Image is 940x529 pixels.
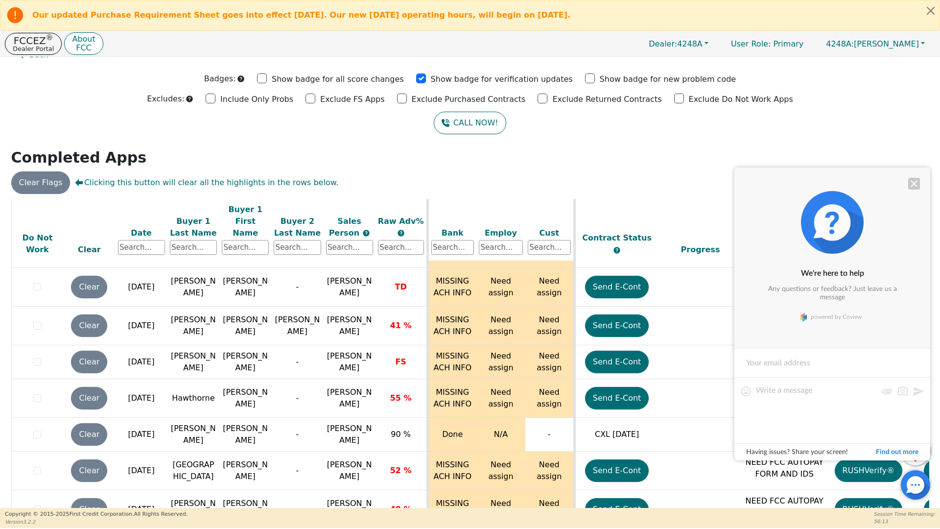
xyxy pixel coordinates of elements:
[14,232,61,256] div: Do Not Work
[116,418,167,452] td: [DATE]
[271,345,323,379] td: -
[64,32,103,55] button: AboutFCC
[585,387,649,409] button: Send E-Cont
[118,227,165,239] div: Date
[71,423,107,446] button: Clear
[427,379,476,418] td: MISSING ACH INFO
[271,379,323,418] td: -
[116,345,167,379] td: [DATE]
[638,36,719,51] button: Dealer:4248A
[922,0,940,21] button: Close alert
[585,314,649,337] button: Send E-Cont
[390,393,412,403] span: 55 %
[274,215,321,239] div: Buyer 2 Last Name
[219,490,271,529] td: [PERSON_NAME]
[835,459,902,482] button: RUSHVerify®
[11,171,70,194] button: Clear Flags
[826,39,919,48] span: [PERSON_NAME]
[116,452,167,490] td: [DATE]
[327,351,372,372] span: [PERSON_NAME]
[219,418,271,452] td: [PERSON_NAME]
[427,345,476,379] td: MISSING ACH INFO
[395,282,407,291] span: TD
[71,276,107,298] button: Clear
[649,39,677,48] span: Dealer:
[661,244,740,256] div: Progress
[167,307,219,345] td: [PERSON_NAME]
[13,36,54,46] p: FCCEZ
[835,498,902,521] button: RUSHVerify®
[32,10,570,20] b: Our updated Purchase Requirement Sheet goes into effect [DATE]. Our new [DATE] operating hours, w...
[71,459,107,482] button: Clear
[327,387,372,409] span: [PERSON_NAME]
[874,510,935,518] p: Session Time Remaining:
[222,240,269,255] input: Search...
[170,215,217,239] div: Buyer 1 Last Name
[71,314,107,337] button: Clear
[66,244,113,256] div: Clear
[390,505,412,514] span: 40 %
[874,518,935,525] p: 56:13
[327,276,372,297] span: [PERSON_NAME]
[390,466,412,475] span: 52 %
[745,457,824,480] p: NEED FCC AUTOPAY FORM AND IDS
[274,240,321,255] input: Search...
[525,452,574,490] td: Need assign
[476,345,525,379] td: Need assign
[585,459,649,482] button: Send E-Cont
[5,510,188,519] p: Copyright © 2015- 2025 First Credit Corporation.
[167,452,219,490] td: [GEOGRAPHIC_DATA]
[745,495,824,519] p: NEED FCC AUTOPAY FORM AND IDS
[13,46,54,52] p: Dealer Portal
[11,149,147,166] strong: Completed Apps
[476,268,525,307] td: Need assign
[476,452,525,490] td: Need assign
[329,216,362,237] span: Sales Person
[147,93,184,105] p: Excludes:
[219,379,271,418] td: [PERSON_NAME]
[271,307,323,345] td: [PERSON_NAME]
[71,351,107,373] button: Clear
[574,418,658,452] td: CXL [DATE]
[525,418,574,452] td: -
[118,240,165,255] input: Search...
[528,240,571,255] input: Search...
[431,73,573,85] p: Show badge for verification updates
[585,276,649,298] button: Send E-Cont
[427,307,476,345] td: MISSING ACH INFO
[271,268,323,307] td: -
[116,268,167,307] td: [DATE]
[204,73,236,85] p: Badges:
[271,418,323,452] td: -
[326,240,373,255] input: Search...
[476,379,525,418] td: Need assign
[434,112,506,134] button: CALL NOW!
[271,452,323,490] td: -
[412,94,526,105] p: Exclude Purchased Contracts
[816,36,935,51] button: 4248A:[PERSON_NAME]
[320,94,385,105] p: Exclude FS Apps
[46,33,53,42] sup: ®
[525,268,574,307] td: Need assign
[582,233,652,242] span: Contract Status
[378,216,424,225] span: Raw Adv%
[427,490,476,529] td: MISSING ACH INFO
[72,44,95,52] p: FCC
[427,452,476,490] td: MISSING ACH INFO
[649,39,703,48] span: 4248A
[167,418,219,452] td: [PERSON_NAME]
[476,307,525,345] td: Need assign
[219,452,271,490] td: [PERSON_NAME]
[391,430,411,439] span: 90 %
[746,449,876,456] div: Having issues? Share your screen!
[427,418,476,452] td: Done
[170,240,217,255] input: Search...
[585,498,649,521] button: Send E-Cont
[731,39,771,48] span: User Role :
[528,227,571,239] div: Cust
[167,490,219,529] td: [PERSON_NAME]
[801,269,864,277] div: We're here to help
[71,387,107,409] button: Clear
